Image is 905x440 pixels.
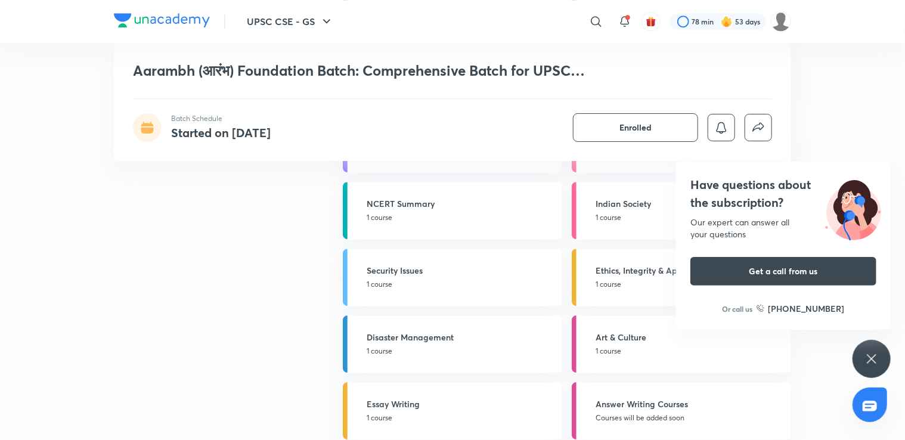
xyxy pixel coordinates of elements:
[690,176,876,212] h4: Have questions about the subscription?
[646,16,656,27] img: avatar
[596,346,784,357] p: 1 course
[596,331,784,343] h5: Art & Culture
[343,249,562,306] a: Security Issues1 course
[757,302,845,315] a: [PHONE_NUMBER]
[367,279,555,290] p: 1 course
[367,331,555,343] h5: Disaster Management
[133,62,600,79] h1: Aarambh (आरंभ) Foundation Batch: Comprehensive Batch for UPSC CSE, 2026 (Bilingual)
[114,13,210,30] a: Company Logo
[572,315,791,373] a: Art & Culture1 course
[171,113,271,124] p: Batch Schedule
[367,398,555,410] h5: Essay Writing
[596,413,784,423] p: Courses will be added soon
[572,382,791,439] a: Answer Writing CoursesCourses will be added soon
[596,264,784,277] h5: Ethics, Integrity & Aptitude
[771,11,791,32] img: Muskan goyal
[367,413,555,423] p: 1 course
[343,182,562,239] a: NCERT Summary1 course
[171,125,271,141] h4: Started on [DATE]
[572,182,791,239] a: Indian Society1 course
[572,249,791,306] a: Ethics, Integrity & Aptitude1 course
[367,264,555,277] h5: Security Issues
[573,113,698,142] button: Enrolled
[768,302,845,315] h6: [PHONE_NUMBER]
[343,382,562,439] a: Essay Writing1 course
[343,315,562,373] a: Disaster Management1 course
[816,176,891,240] img: ttu_illustration_new.svg
[619,122,652,134] span: Enrolled
[240,10,341,33] button: UPSC CSE - GS
[367,197,555,210] h5: NCERT Summary
[596,279,784,290] p: 1 course
[367,212,555,223] p: 1 course
[596,197,784,210] h5: Indian Society
[723,303,753,314] p: Or call us
[596,398,784,410] h5: Answer Writing Courses
[690,257,876,286] button: Get a call from us
[114,13,210,27] img: Company Logo
[721,16,733,27] img: streak
[690,216,876,240] div: Our expert can answer all your questions
[367,346,555,357] p: 1 course
[596,212,784,223] p: 1 course
[641,12,661,31] button: avatar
